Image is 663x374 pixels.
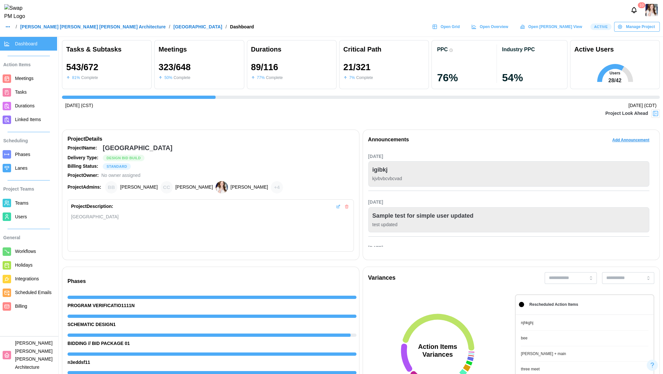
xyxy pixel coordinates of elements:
[15,200,28,206] span: Teams
[68,277,356,286] div: Phases
[429,22,465,32] a: Open Grid
[372,175,645,182] div: kjvbvbcvbcvad
[15,249,36,254] span: Workflows
[605,110,648,117] div: Project Look Ahead
[68,163,100,170] div: Billing Status:
[251,44,332,55] div: Durations
[4,4,31,21] img: Swap PM Logo
[266,75,283,81] div: Complete
[107,155,141,161] span: Design Bid Build
[343,62,370,72] div: 21 / 321
[173,24,222,29] a: [GEOGRAPHIC_DATA]
[372,221,645,228] div: test updated
[65,102,93,109] div: [DATE] (CST)
[81,75,98,81] div: Complete
[15,117,41,122] span: Linked Items
[516,22,587,32] a: Open [PERSON_NAME] View
[521,351,648,357] a: [PERSON_NAME] + main
[645,4,658,16] a: Heather Bemis
[368,153,650,160] div: [DATE]
[173,75,190,81] div: Complete
[521,366,648,372] a: three meet
[164,75,172,81] div: 50 %
[528,22,582,31] span: Open [PERSON_NAME] View
[158,44,240,55] div: Meetings
[480,22,508,31] span: Open Overview
[15,304,27,309] span: Billing
[158,62,190,72] div: 323 / 648
[66,44,147,55] div: Tasks & Subtasks
[15,340,53,370] span: [PERSON_NAME] [PERSON_NAME] [PERSON_NAME] Architecture
[66,62,98,72] div: 543 / 672
[72,75,80,81] div: 81 %
[607,135,654,145] button: Add Announcement
[68,302,356,309] div: PROGRAM VERIFICATIO1111N
[15,41,38,46] span: Dashboard
[343,44,425,55] div: Critical Path
[68,173,99,178] strong: Project Owner:
[626,22,655,31] span: Manage Project
[169,24,170,29] div: /
[368,273,396,283] div: Variances
[594,24,608,30] span: Active
[468,22,513,32] a: Open Overview
[101,172,141,179] div: No owner assigned
[652,110,659,117] img: Project Look Ahead Button
[614,22,660,32] button: Manage Project
[15,152,30,157] span: Phases
[368,244,650,252] div: [DATE]
[271,181,283,194] div: + 4
[16,24,17,29] div: /
[502,46,535,53] div: Industry PPC
[612,135,649,145] span: Add Announcement
[15,276,39,281] span: Integrations
[15,214,27,219] span: Users
[230,24,254,29] div: Dashboard
[15,165,27,171] span: Lanes
[372,165,388,175] div: igibkj
[15,76,34,81] span: Meetings
[372,211,474,221] div: Sample test for simple user updated
[257,75,265,81] div: 77 %
[628,5,640,16] button: Notifications
[225,24,227,29] div: /
[20,24,166,29] a: [PERSON_NAME] [PERSON_NAME] [PERSON_NAME] Architecture
[71,203,113,210] div: Project Description:
[15,103,35,108] span: Durations
[71,213,350,220] div: [GEOGRAPHIC_DATA]
[68,359,356,366] div: n3eddsf11
[216,181,228,194] img: Heather Bemis
[15,262,33,268] span: Holidays
[68,184,101,190] strong: Project Admins:
[368,199,650,206] div: [DATE]
[529,302,578,308] div: Rescheduled Action Items
[103,143,173,153] div: [GEOGRAPHIC_DATA]
[645,4,658,16] img: AP1GczMNCT7AaZtTa1V-wnnHmvS7-isWipAvnqr_ioYeGclocvMarRbIFWYhJpqV-vK2drYah3XfQvKkD-tF2M0AytoapEIWk...
[68,340,356,347] div: BIDDING // BID PACKAGE 01
[521,335,527,341] div: bee
[68,321,356,328] div: SCHEMATIC DESIGN1
[437,46,448,53] div: PPC
[441,22,460,31] span: Open Grid
[120,184,158,191] div: [PERSON_NAME]
[521,351,566,357] div: [PERSON_NAME] + main
[521,320,648,326] a: njhkghj
[521,320,533,326] div: njhkghj
[68,135,354,143] div: Project Details
[502,72,562,83] div: 54 %
[231,184,268,191] div: [PERSON_NAME]
[105,181,117,194] div: Brian Baldwin
[175,184,213,191] div: [PERSON_NAME]
[638,2,645,8] div: 10
[251,62,278,72] div: 89 / 116
[628,102,656,109] div: [DATE] (CDT)
[368,136,409,144] div: Announcements
[349,75,355,81] div: 7 %
[437,72,497,83] div: 76 %
[68,154,100,162] div: Delivery Type:
[15,290,52,295] span: Scheduled Emails
[521,335,648,341] a: bee
[68,145,100,152] div: Project Name:
[15,89,27,95] span: Tasks
[356,75,373,81] div: Complete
